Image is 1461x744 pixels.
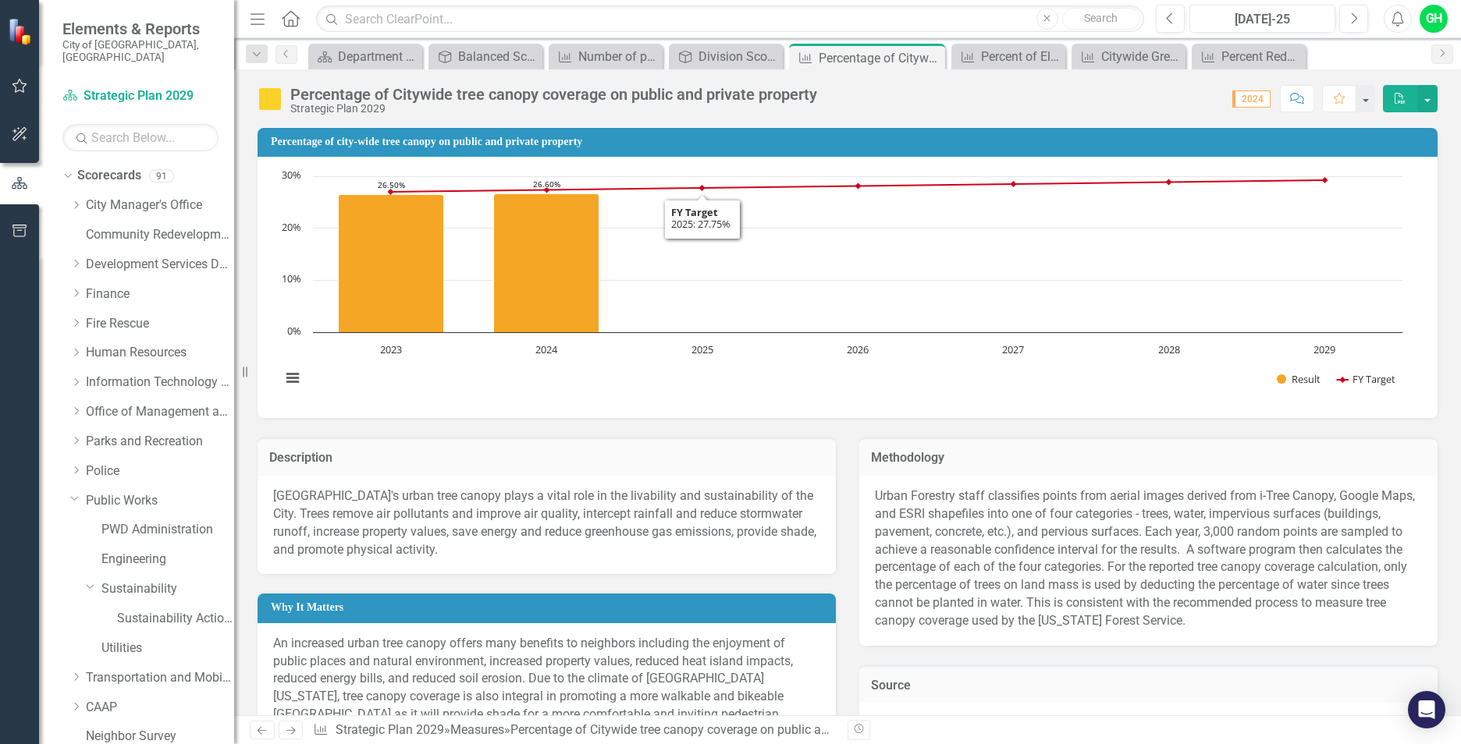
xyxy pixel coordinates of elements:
path: 2027, 28.5. FY Target. [1011,181,1017,187]
span: Search [1084,12,1118,24]
div: Citywide Greenhouse Gas (GHG) Emissions per Capita [1101,47,1182,66]
h3: Methodology [871,451,1426,465]
small: City of [GEOGRAPHIC_DATA], [GEOGRAPHIC_DATA] [62,38,219,64]
g: Result, series 1 of 2. Bar series with 7 bars. [339,176,1326,333]
text: 10% [282,271,301,285]
input: Search Below... [62,124,219,151]
a: Engineering [101,551,234,569]
path: 2025, 27.75. FY Target. [699,185,705,191]
path: 2024, 27.38. FY Target. [544,187,550,193]
button: GH [1420,5,1448,33]
img: ClearPoint Strategy [8,18,35,45]
div: [DATE]-25 [1195,10,1330,29]
div: 91 [149,169,174,182]
g: FY Target, series 2 of 2. Line with 7 data points. [388,177,1328,195]
a: Police [86,462,234,480]
text: 2027 [1002,342,1024,356]
img: Monitoring Progress [258,87,283,112]
path: 2023, 27. FY Target. [388,189,394,195]
a: Scorecards [77,167,141,185]
button: View chart menu, Chart [282,367,304,389]
text: 2029 [1313,342,1335,356]
text: 30% [282,168,301,182]
a: Public Works [86,492,234,510]
div: Strategic Plan 2029 [290,103,817,115]
a: Balanced Scorecard [432,47,539,66]
div: Percentage of Citywide tree canopy coverage on public and private property [290,86,817,103]
a: Department Scorecard [312,47,418,66]
div: Percentage of Citywide tree canopy coverage on public and private property [819,48,941,68]
span: Elements & Reports [62,19,219,38]
a: Development Services Department [86,256,234,274]
a: Office of Management and Budget [86,403,234,421]
text: 0% [287,324,301,338]
a: Measures [450,722,504,737]
text: 2025 [691,342,713,356]
span: 2024 [1232,90,1271,108]
text: 2024 [535,342,558,356]
a: Strategic Plan 2029 [336,722,444,737]
path: 2024, 26.6. Result. [494,194,599,333]
p: [GEOGRAPHIC_DATA]'s urban tree canopy plays a vital role in the livability and sustainability of ... [273,487,820,558]
path: 2028, 28.88. FY Target. [1166,179,1172,186]
div: Number of projects completed in Adaptation Action Areas [578,47,659,66]
button: [DATE]-25 [1189,5,1335,33]
a: PWD Administration [101,521,234,539]
a: Information Technology Services [86,374,234,391]
div: Department Scorecard [338,47,418,66]
h3: Description [269,451,824,465]
text: 2026 [847,342,869,356]
a: Number of projects completed in Adaptation Action Areas [553,47,659,66]
div: Balanced Scorecard [458,47,539,66]
a: Human Resources [86,344,234,362]
h3: Source [871,678,1426,693]
path: 2026, 28.13. FY Target. [855,183,862,190]
h3: Percentage of city-wide tree canopy on public and private property [271,136,1430,147]
div: Open Intercom Messenger [1408,691,1445,728]
input: Search ClearPoint... [316,5,1144,33]
button: Search [1062,8,1140,30]
a: City Manager's Office [86,197,234,214]
a: Parks and Recreation [86,433,234,451]
a: Community Redevelopment Agency [86,226,234,244]
text: 20% [282,220,301,234]
text: 26.60% [533,179,560,190]
a: Percent Reduction in Greenhouse Gas Emissions from City Operations [1196,47,1302,66]
text: 26.50% [378,179,405,190]
svg: Interactive chart [273,168,1410,402]
path: 2029, 29.25. FY Target. [1322,177,1328,183]
text: 2023 [380,342,402,356]
a: CAAP [86,699,234,717]
div: Percent Reduction in Greenhouse Gas Emissions from City Operations [1221,47,1302,66]
a: Division Scorecard [673,47,779,66]
div: Division Scorecard [699,47,779,66]
p: An increased urban tree canopy offers many benefits to neighbors including the enjoyment of publi... [273,635,820,742]
a: Finance [86,285,234,303]
button: Show FY Target [1337,372,1396,386]
a: Utilities [101,639,234,657]
a: Percent of Electricity Use Reduced in City Operations [955,47,1061,66]
p: Urban Forestry staff classifies points from aerial images derived from i-Tree Canopy, Google Maps... [875,487,1422,630]
div: » » [313,721,836,739]
a: Strategic Plan 2029 [62,87,219,105]
a: Sustainability [101,580,234,598]
div: Chart. Highcharts interactive chart. [273,168,1422,402]
h3: Why It Matters [271,601,828,613]
a: Transportation and Mobility [86,669,234,687]
text: 2028 [1158,342,1180,356]
div: Percent of Electricity Use Reduced in City Operations [981,47,1061,66]
div: Percentage of Citywide tree canopy coverage on public and private property [510,722,924,737]
a: Citywide Greenhouse Gas (GHG) Emissions per Capita [1075,47,1182,66]
a: Fire Rescue [86,315,234,333]
path: 2023, 26.5. Result. [339,195,444,333]
a: Sustainability Action Plan [117,610,234,628]
button: Show Result [1277,372,1321,386]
